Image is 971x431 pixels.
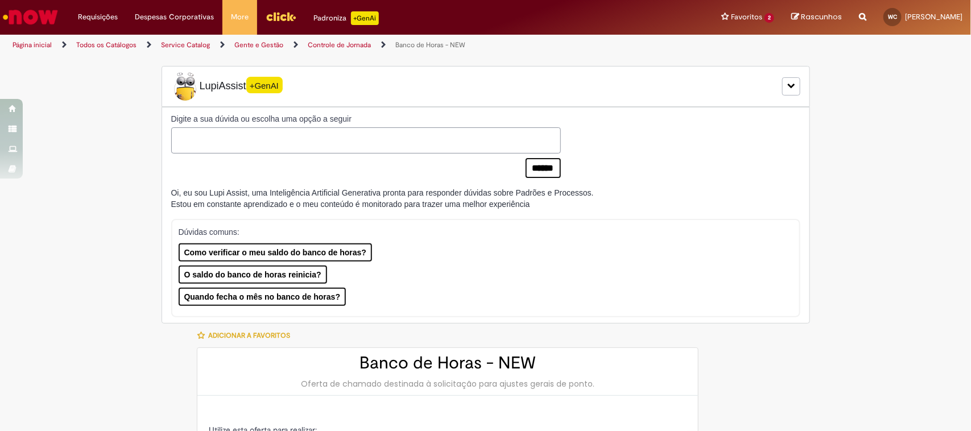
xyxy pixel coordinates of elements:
ul: Trilhas de página [9,35,639,56]
label: Digite a sua dúvida ou escolha uma opção a seguir [171,113,561,125]
img: ServiceNow [1,6,60,28]
span: LupiAssist [171,72,283,101]
a: Gente e Gestão [234,40,283,49]
span: WC [888,13,897,20]
div: LupiLupiAssist+GenAI [162,66,810,107]
button: Como verificar o meu saldo do banco de horas? [179,243,373,262]
span: Requisições [78,11,118,23]
span: Adicionar a Favoritos [208,331,290,340]
p: +GenAi [351,11,379,25]
button: O saldo do banco de horas reinicia? [179,266,327,284]
span: Favoritos [731,11,762,23]
a: Banco de Horas - NEW [395,40,465,49]
a: Página inicial [13,40,52,49]
img: click_logo_yellow_360x200.png [266,8,296,25]
span: Rascunhos [801,11,842,22]
a: Service Catalog [161,40,210,49]
a: Controle de Jornada [308,40,371,49]
span: [PERSON_NAME] [905,12,962,22]
button: Quando fecha o mês no banco de horas? [179,288,346,306]
p: Dúvidas comuns: [179,226,780,238]
span: More [231,11,249,23]
h2: Banco de Horas - NEW [209,354,687,372]
a: Rascunhos [791,12,842,23]
a: Todos os Catálogos [76,40,137,49]
img: Lupi [171,72,200,101]
button: Adicionar a Favoritos [197,324,296,347]
span: +GenAI [246,77,283,93]
span: Despesas Corporativas [135,11,214,23]
div: Oferta de chamado destinada à solicitação para ajustes gerais de ponto. [209,378,687,389]
span: 2 [765,13,774,23]
div: Padroniza [313,11,379,25]
div: Oi, eu sou Lupi Assist, uma Inteligência Artificial Generativa pronta para responder dúvidas sobr... [171,187,594,210]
